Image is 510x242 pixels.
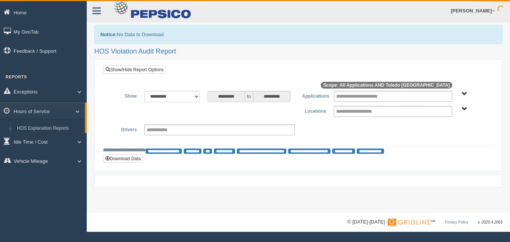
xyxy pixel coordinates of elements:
[109,124,141,133] label: Drivers
[103,66,166,74] a: Show/Hide Report Options
[298,91,330,100] label: Applications
[347,218,502,226] div: © [DATE]-[DATE] - ™
[321,82,452,89] span: Scope: All Applications AND Toledo [GEOGRAPHIC_DATA]
[103,155,143,163] button: Download Data
[298,106,330,115] label: Locations
[14,122,85,135] a: HOS Explanation Reports
[245,91,253,102] span: to
[94,48,502,55] h2: HOS Violation Audit Report
[478,220,502,224] span: v. 2025.4.2063
[109,91,141,100] label: Show
[445,220,468,224] a: Privacy Policy
[100,32,117,37] b: Notice:
[388,219,430,226] img: Gridline
[94,25,502,44] div: No Data to Download.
